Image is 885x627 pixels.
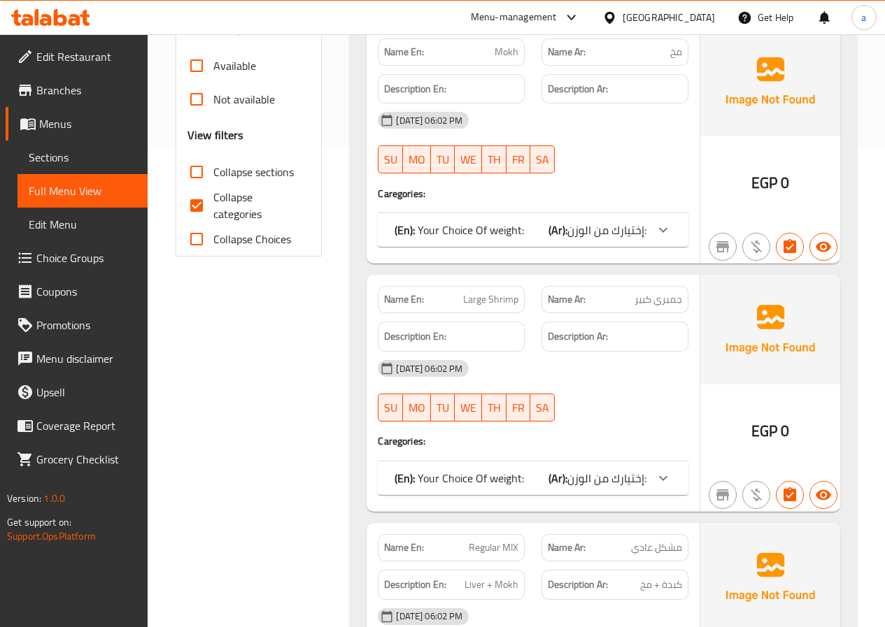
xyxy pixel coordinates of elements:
[213,231,291,247] span: Collapse Choices
[507,145,530,173] button: FR
[403,145,431,173] button: MO
[460,150,476,170] span: WE
[482,145,507,173] button: TH
[29,216,136,233] span: Edit Menu
[463,292,518,307] span: Large Shrimp
[488,398,501,418] span: TH
[39,115,136,132] span: Menus
[700,275,840,384] img: Ae5nvW7+0k+MAAAAAElFTkSuQmCC
[29,149,136,166] span: Sections
[465,576,518,593] span: Liver + Mokh
[482,394,507,421] button: TH
[548,219,567,240] b: (Ar):
[809,481,837,509] button: Available
[460,398,476,418] span: WE
[512,398,525,418] span: FR
[635,292,682,307] span: جمبري كبير
[548,80,608,98] strong: Description Ar:
[378,461,688,495] div: (En): Your Choice Of weight:(Ar):إختيارك من الوزن:
[437,150,449,170] span: TU
[7,489,41,507] span: Version:
[623,10,715,25] div: [GEOGRAPHIC_DATA]
[17,174,148,208] a: Full Menu View
[861,10,866,25] span: a
[536,150,549,170] span: SA
[567,219,646,240] span: إختيارك من الوزن:
[17,140,148,174] a: Sections
[512,150,525,170] span: FR
[6,107,148,140] a: Menus
[36,250,136,266] span: Choice Groups
[488,150,501,170] span: TH
[384,150,397,170] span: SU
[409,150,425,170] span: MO
[6,375,148,409] a: Upsell
[742,481,770,509] button: Purchased item
[378,213,688,247] div: (En): Your Choice Of weight:(Ar):إختيارك من الوزن:
[378,187,688,201] h4: Caregories:
[36,48,136,65] span: Edit Restaurant
[409,398,425,418] span: MO
[455,145,482,173] button: WE
[378,434,688,448] h4: Caregories:
[530,394,555,421] button: SA
[6,409,148,442] a: Coverage Report
[43,489,65,507] span: 1.0.0
[36,82,136,99] span: Branches
[6,308,148,342] a: Promotions
[495,45,518,59] span: Mokh
[751,169,777,196] span: EGP
[36,350,136,367] span: Menu disclaimer
[471,9,557,26] div: Menu-management
[437,398,449,418] span: TU
[378,394,403,421] button: SU
[781,417,789,445] span: 0
[384,45,424,59] strong: Name En:
[187,127,244,143] h3: View filters
[455,394,482,421] button: WE
[384,80,446,98] strong: Description En:
[6,442,148,476] a: Grocery Checklist
[384,328,446,345] strong: Description En:
[187,21,275,37] h3: Availability filters
[213,91,275,108] span: Not available
[536,398,549,418] span: SA
[390,362,468,375] span: [DATE] 06:02 PM
[548,292,586,307] strong: Name Ar:
[395,219,415,240] b: (En):
[17,208,148,241] a: Edit Menu
[390,114,468,127] span: [DATE] 06:02 PM
[567,468,646,489] span: إختيارك من الوزن:
[395,222,524,238] p: Your Choice Of weight:
[7,513,71,531] span: Get support on:
[700,27,840,136] img: Ae5nvW7+0k+MAAAAAElFTkSuQmCC
[36,384,136,401] span: Upsell
[631,540,682,555] span: مشكل عادي
[213,189,299,222] span: Collapse categories
[776,481,804,509] button: Has choices
[36,451,136,468] span: Grocery Checklist
[6,241,148,275] a: Choice Groups
[36,317,136,333] span: Promotions
[384,398,397,418] span: SU
[36,417,136,434] span: Coverage Report
[390,610,468,623] span: [DATE] 06:02 PM
[431,145,455,173] button: TU
[6,40,148,73] a: Edit Restaurant
[213,57,256,74] span: Available
[548,540,586,555] strong: Name Ar:
[378,145,403,173] button: SU
[29,182,136,199] span: Full Menu View
[384,540,424,555] strong: Name En:
[403,394,431,421] button: MO
[6,73,148,107] a: Branches
[395,468,415,489] b: (En):
[548,468,567,489] b: (Ar):
[431,394,455,421] button: TU
[7,527,96,545] a: Support.OpsPlatform
[507,394,530,421] button: FR
[6,342,148,375] a: Menu disclaimer
[395,470,524,487] p: Your Choice Of weight:
[384,576,446,593] strong: Description En:
[384,292,424,307] strong: Name En:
